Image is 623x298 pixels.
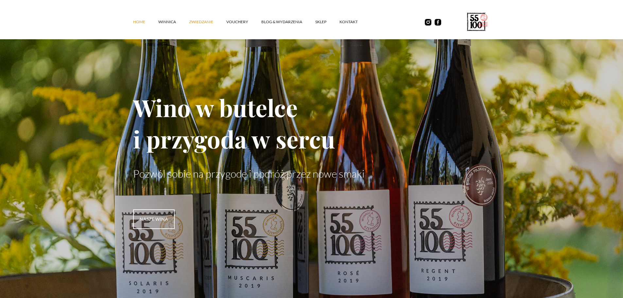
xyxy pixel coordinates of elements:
h1: Wino w butelce i przygoda w sercu [133,92,490,154]
a: Home [133,12,158,32]
a: vouchery [226,12,261,32]
a: Blog & Wydarzenia [261,12,315,32]
a: winnica [158,12,189,32]
a: SKLEP [315,12,339,32]
a: kontakt [339,12,371,32]
a: ZWIEDZANIE [189,12,226,32]
p: Pozwól sobie na przygodę i podróż przez nowe smaki [133,167,490,180]
a: nasze wina [133,209,175,229]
